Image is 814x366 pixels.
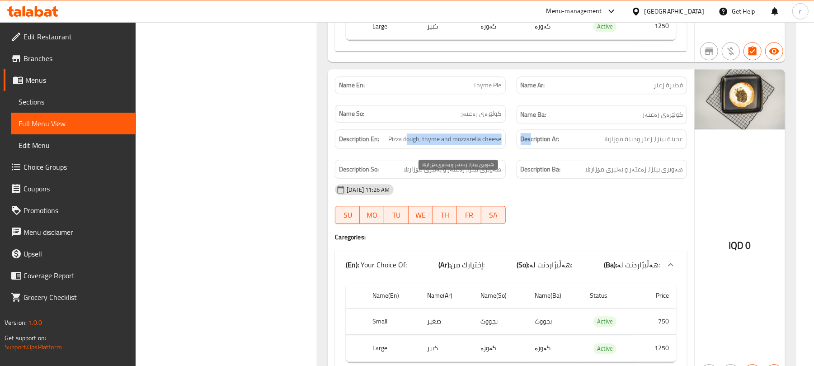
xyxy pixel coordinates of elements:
[412,209,429,222] span: WE
[389,133,502,145] span: Pizza dough, thyme and mozzarella cheese
[461,209,478,222] span: FR
[722,42,740,60] button: Purchased item
[743,42,762,60] button: Has choices
[729,237,743,254] span: IQD
[4,69,136,91] a: Menus
[527,335,583,362] td: گەورە
[4,265,136,286] a: Coverage Report
[451,258,485,271] span: إختيارك من:
[339,209,356,222] span: SU
[521,81,545,90] strong: Name Ar:
[4,221,136,243] a: Menu disclaimer
[529,258,572,271] span: هەڵبژاردنت لە:
[11,134,136,156] a: Edit Menu
[28,317,42,328] span: 1.0.0
[5,341,62,353] a: Support.OpsPlatform
[593,343,616,354] span: Active
[19,118,129,129] span: Full Menu View
[404,164,502,175] span: هەویری پیتزا، زەعتەر و پەنیری مۆزارێلا
[339,81,365,90] strong: Name En:
[25,75,129,86] span: Menus
[4,178,136,200] a: Coupons
[4,26,136,48] a: Edit Restaurant
[420,308,474,335] td: صغير
[593,21,616,32] span: Active
[799,6,801,16] span: r
[473,13,527,40] td: گەورە
[457,206,481,224] button: FR
[637,283,676,309] th: Price
[420,283,474,309] th: Name(Ar)
[765,42,783,60] button: Available
[24,227,129,238] span: Menu disclaimer
[604,258,617,271] b: (Ba):
[746,237,751,254] span: 0
[24,205,129,216] span: Promotions
[527,308,583,335] td: بچووک
[593,316,616,327] span: Active
[346,283,676,362] table: choices table
[485,209,502,222] span: SA
[583,283,638,309] th: Status
[604,133,683,145] span: عجينة بيتزا، زعتر وجبنة موزاريلا
[546,6,602,17] div: Menu-management
[388,209,405,222] span: TU
[19,140,129,151] span: Edit Menu
[521,109,546,120] strong: Name Ba:
[433,206,457,224] button: TH
[645,6,704,16] div: [GEOGRAPHIC_DATA]
[335,250,687,279] div: (En): Your Choice Of:(Ar):إختيارك من:(So):هەڵبژاردنت لە:(Ba):هەڵبژاردنت لە:
[5,332,46,344] span: Get support on:
[384,206,409,224] button: TU
[409,206,433,224] button: WE
[11,91,136,113] a: Sections
[4,243,136,265] a: Upsell
[4,286,136,308] a: Grocery Checklist
[339,109,364,119] strong: Name So:
[335,206,360,224] button: SU
[346,258,359,271] b: (En):
[339,133,379,145] strong: Description En:
[24,270,129,281] span: Coverage Report
[517,258,529,271] b: (So):
[521,164,561,175] strong: Description Ba:
[617,258,660,271] span: هەڵبژاردنت لە:
[642,109,683,120] span: کولێرەی زەعتەر
[346,259,407,270] p: Your Choice Of:
[420,335,474,362] td: كبير
[593,316,616,327] div: Active
[654,81,683,90] span: فطيرة زعتر
[700,42,718,60] button: Not branch specific item
[24,183,129,194] span: Coupons
[521,133,560,145] strong: Description Ar:
[474,81,502,90] span: Thyme Pie
[11,113,136,134] a: Full Menu View
[695,69,785,129] img: %D9%81%D8%B7%D9%8A%D8%B1%D8%A9_%D8%B2%D8%B9%D8%AA%D8%B1638955236689477040.jpg
[24,31,129,42] span: Edit Restaurant
[439,258,451,271] b: (Ar):
[24,53,129,64] span: Branches
[363,209,381,222] span: MO
[637,13,676,40] td: 1250
[637,335,676,362] td: 1250
[343,185,393,194] span: [DATE] 11:26 AM
[4,200,136,221] a: Promotions
[637,308,676,335] td: 750
[365,308,420,335] th: Small
[527,283,583,309] th: Name(Ba)
[5,317,27,328] span: Version:
[19,96,129,107] span: Sections
[365,13,420,40] th: Large
[585,164,683,175] span: هەویری پیتزا، زەعتەر و پەنیری مۆزارێلا
[360,206,384,224] button: MO
[473,308,527,335] td: بچووک
[24,162,129,172] span: Choice Groups
[420,13,474,40] td: كبير
[365,335,420,362] th: Large
[473,283,527,309] th: Name(So)
[365,283,420,309] th: Name(En)
[24,248,129,259] span: Upsell
[4,48,136,69] a: Branches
